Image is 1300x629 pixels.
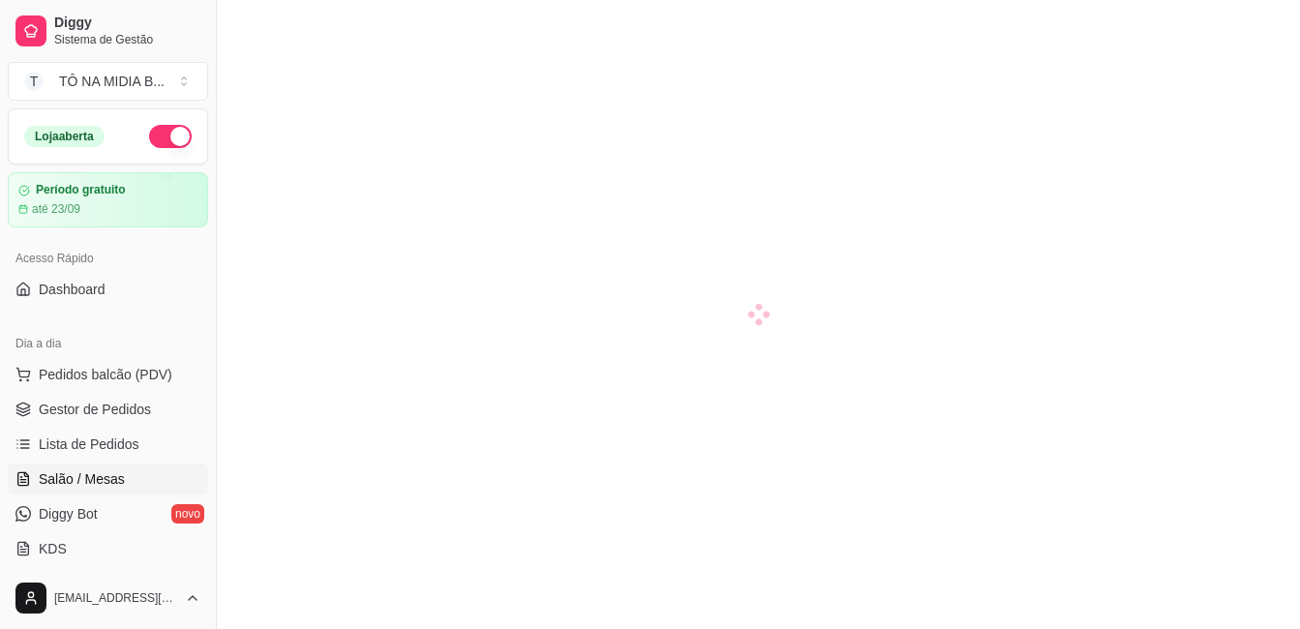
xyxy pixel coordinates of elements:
button: Select a team [8,62,208,101]
span: Salão / Mesas [39,469,125,489]
span: Pedidos balcão (PDV) [39,365,172,384]
button: Pedidos balcão (PDV) [8,359,208,390]
div: Acesso Rápido [8,243,208,274]
a: DiggySistema de Gestão [8,8,208,54]
article: Período gratuito [36,183,126,197]
a: Gestor de Pedidos [8,394,208,425]
a: Período gratuitoaté 23/09 [8,172,208,227]
a: Dashboard [8,274,208,305]
a: Diggy Botnovo [8,498,208,529]
button: [EMAIL_ADDRESS][DOMAIN_NAME] [8,575,208,621]
span: T [24,72,44,91]
span: Gestor de Pedidos [39,400,151,419]
article: até 23/09 [32,201,80,217]
span: Sistema de Gestão [54,32,200,47]
div: TÔ NA MIDIA B ... [59,72,165,91]
button: Alterar Status [149,125,192,148]
a: KDS [8,533,208,564]
div: Dia a dia [8,328,208,359]
span: [EMAIL_ADDRESS][DOMAIN_NAME] [54,590,177,606]
span: KDS [39,539,67,558]
span: Dashboard [39,280,106,299]
span: Diggy [54,15,200,32]
a: Lista de Pedidos [8,429,208,460]
div: Loja aberta [24,126,105,147]
span: Lista de Pedidos [39,434,139,454]
a: Salão / Mesas [8,464,208,494]
span: Diggy Bot [39,504,98,524]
